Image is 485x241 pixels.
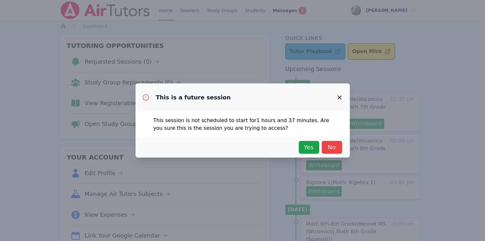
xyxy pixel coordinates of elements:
p: This session is not scheduled to start for 1 hours and 37 minutes . Are you sure this is the sess... [153,117,332,132]
button: Yes [299,141,319,154]
button: No [322,141,342,154]
h3: This is a future session [156,94,231,101]
span: Yes [302,143,316,152]
span: No [325,143,339,152]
